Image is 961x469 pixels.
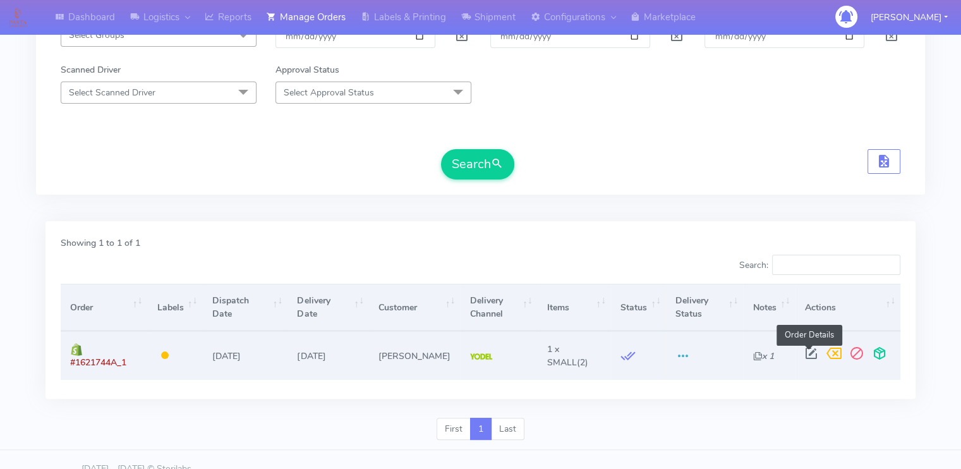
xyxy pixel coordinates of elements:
[369,284,460,331] th: Customer: activate to sort column ascending
[460,284,537,331] th: Delivery Channel: activate to sort column ascending
[470,418,492,441] a: 1
[61,284,147,331] th: Order: activate to sort column ascending
[547,343,588,368] span: (2)
[470,353,492,360] img: Yodel
[795,284,900,331] th: Actions: activate to sort column ascending
[69,29,124,41] span: Select Groups
[611,284,666,331] th: Status: activate to sort column ascending
[203,331,288,379] td: [DATE]
[287,284,369,331] th: Delivery Date: activate to sort column ascending
[287,331,369,379] td: [DATE]
[69,87,155,99] span: Select Scanned Driver
[203,284,288,331] th: Dispatch Date: activate to sort column ascending
[772,255,900,275] input: Search:
[70,356,126,368] span: #1621744A_1
[547,343,577,368] span: 1 x SMALL
[739,255,900,275] label: Search:
[861,4,957,30] button: [PERSON_NAME]
[538,284,611,331] th: Items: activate to sort column ascending
[743,284,795,331] th: Notes: activate to sort column ascending
[284,87,374,99] span: Select Approval Status
[275,63,339,76] label: Approval Status
[147,284,202,331] th: Labels: activate to sort column ascending
[666,284,743,331] th: Delivery Status: activate to sort column ascending
[61,63,121,76] label: Scanned Driver
[70,343,83,356] img: shopify.png
[753,350,774,362] i: x 1
[369,331,460,379] td: [PERSON_NAME]
[61,236,140,250] label: Showing 1 to 1 of 1
[441,149,514,180] button: Search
